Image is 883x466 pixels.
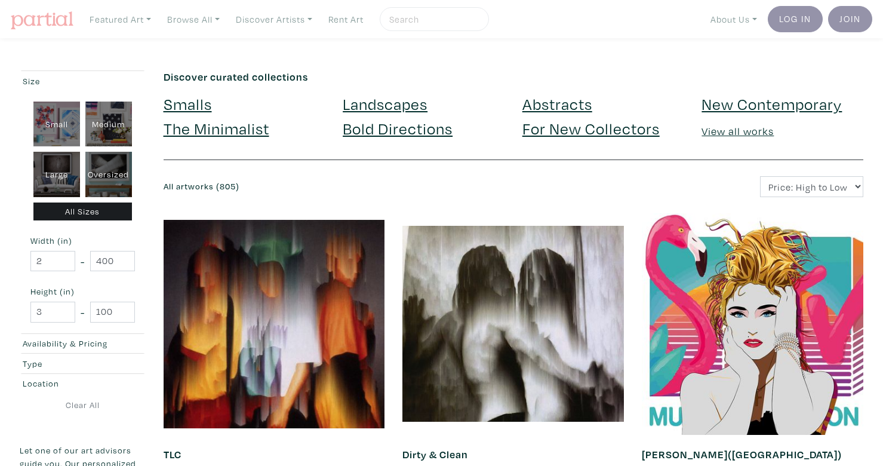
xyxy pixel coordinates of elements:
[20,398,146,412] a: Clear All
[343,93,427,114] a: Landscapes
[164,93,212,114] a: Smalls
[343,118,453,139] a: Bold Directions
[23,357,109,370] div: Type
[642,447,842,461] a: [PERSON_NAME]([GEOGRAPHIC_DATA])
[702,124,774,138] a: View all works
[705,7,762,32] a: About Us
[768,6,823,32] a: Log In
[23,337,109,350] div: Availability & Pricing
[30,287,135,296] small: Height (in)
[230,7,318,32] a: Discover Artists
[164,182,504,192] h6: All artworks (805)
[33,203,133,221] div: All Sizes
[20,354,146,373] button: Type
[162,7,225,32] a: Browse All
[402,447,468,461] a: Dirty & Clean
[23,377,109,390] div: Location
[20,71,146,91] button: Size
[522,118,660,139] a: For New Collectors
[388,12,478,27] input: Search
[702,93,842,114] a: New Contemporary
[33,102,80,147] div: Small
[164,447,181,461] a: TLC
[81,304,85,320] span: -
[30,237,135,245] small: Width (in)
[828,6,872,32] a: Join
[323,7,369,32] a: Rent Art
[20,334,146,354] button: Availability & Pricing
[85,152,132,197] div: Oversized
[33,152,80,197] div: Large
[20,374,146,394] button: Location
[84,7,156,32] a: Featured Art
[522,93,592,114] a: Abstracts
[164,118,269,139] a: The Minimalist
[164,70,864,84] h6: Discover curated collections
[81,253,85,269] span: -
[23,75,109,88] div: Size
[85,102,132,147] div: Medium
